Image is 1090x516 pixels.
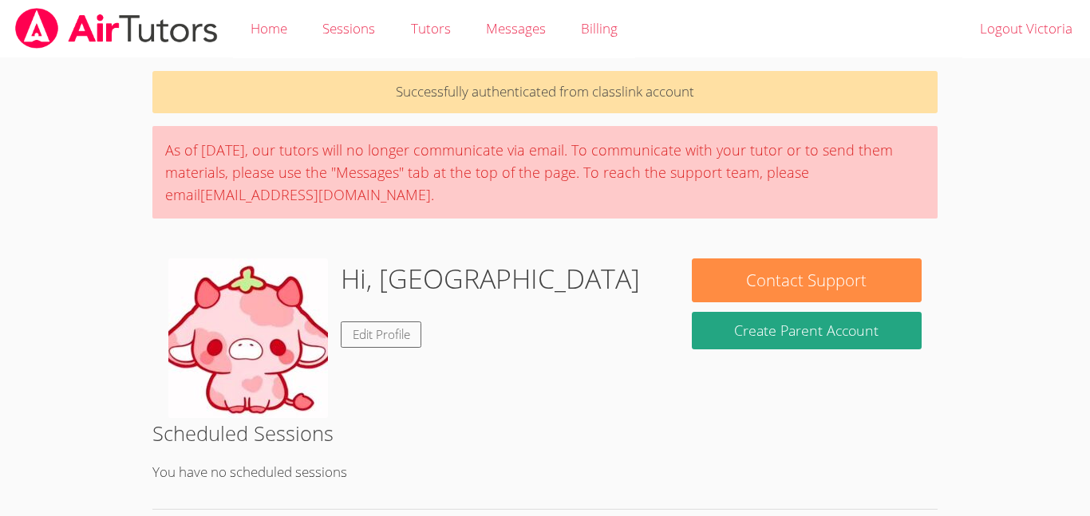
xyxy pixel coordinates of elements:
[341,258,640,299] h1: Hi, [GEOGRAPHIC_DATA]
[486,19,546,37] span: Messages
[168,258,328,418] img: 860f0462c7602f5f968eef101a9855a3.jpg
[152,461,938,484] p: You have no scheduled sessions
[152,418,938,448] h2: Scheduled Sessions
[692,258,922,302] button: Contact Support
[14,8,219,49] img: airtutors_banner-c4298cdbf04f3fff15de1276eac7730deb9818008684d7c2e4769d2f7ddbe033.png
[152,126,938,219] div: As of [DATE], our tutors will no longer communicate via email. To communicate with your tutor or ...
[692,312,922,349] button: Create Parent Account
[341,321,422,348] a: Edit Profile
[152,71,938,113] p: Successfully authenticated from classlink account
